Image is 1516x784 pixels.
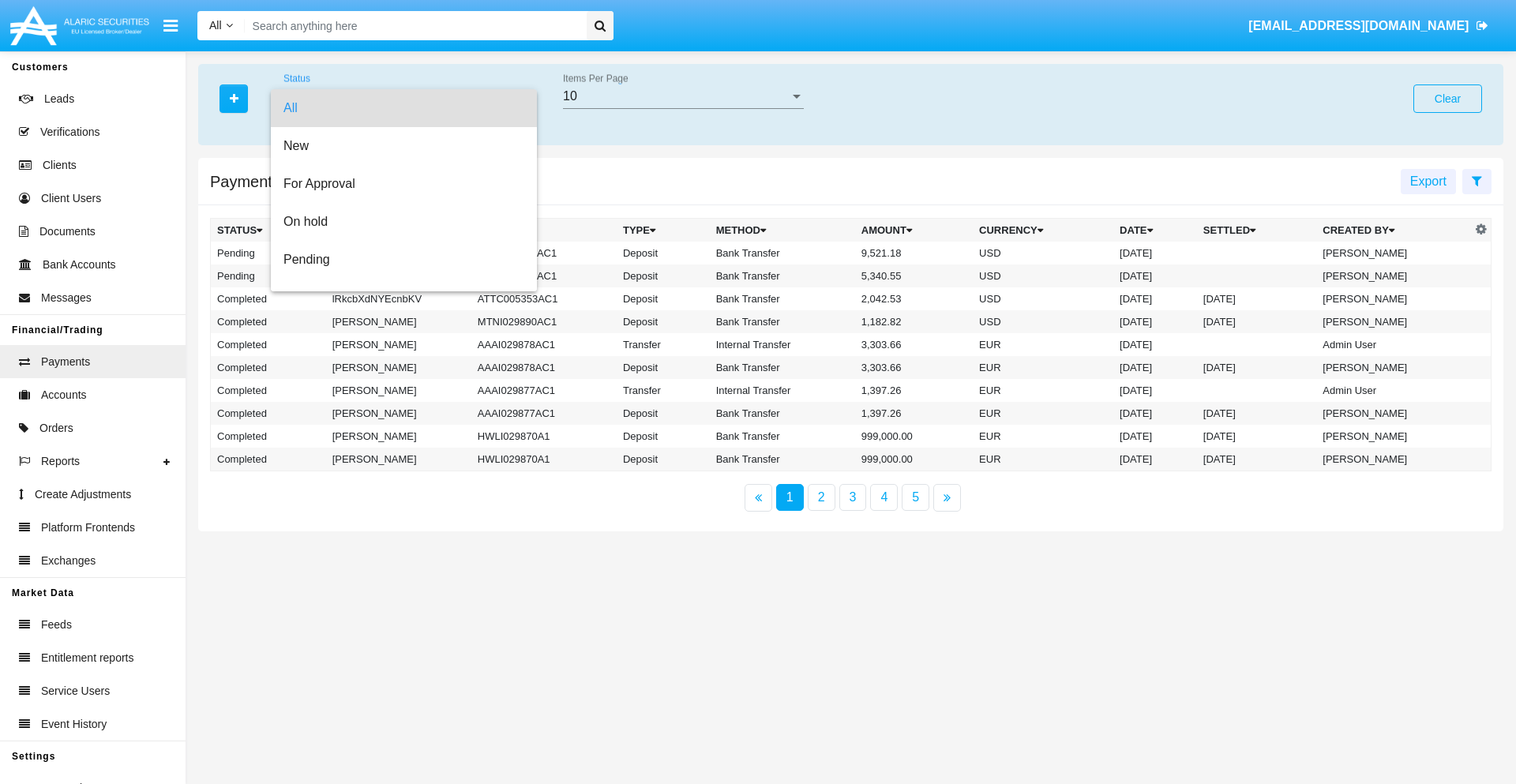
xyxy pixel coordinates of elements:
span: New [283,127,524,165]
span: For Approval [283,165,524,203]
span: Pending [283,241,524,279]
span: On hold [283,203,524,241]
span: All [283,89,524,127]
span: Rejected [283,279,524,317]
